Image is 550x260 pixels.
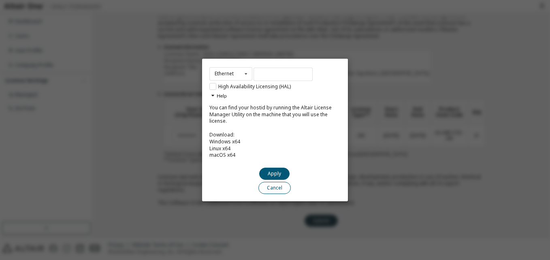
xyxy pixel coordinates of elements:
a: Windows x64 [209,138,240,145]
div: Help [209,90,341,102]
button: Apply [259,168,290,180]
div: Ethernet [215,71,234,76]
a: macOS x64 [209,151,235,158]
div: You can find your hostid by running the Altair License Manager Utility on the machine that you wi... [209,104,341,166]
button: Cancel [258,182,291,194]
a: Linux x64 [209,145,230,152]
label: High Availability Licensing (HAL) [209,83,291,90]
